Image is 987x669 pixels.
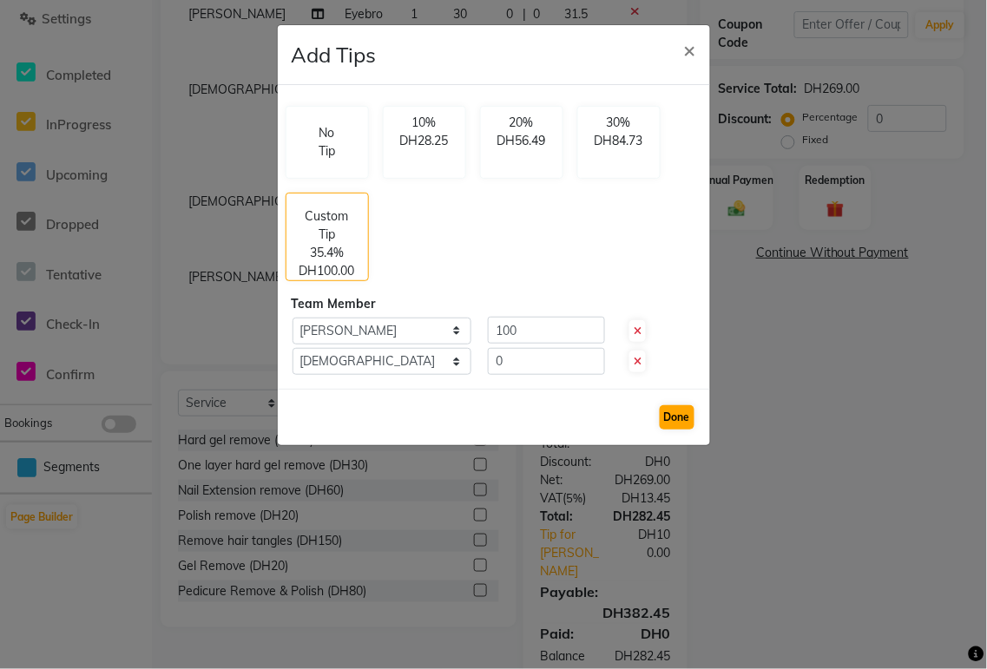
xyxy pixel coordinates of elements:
[292,296,376,312] span: Team Member
[299,262,355,280] p: DH100.00
[394,132,455,150] p: DH28.25
[660,405,694,430] button: Done
[589,132,649,150] p: DH84.73
[292,39,377,70] h4: Add Tips
[491,132,552,150] p: DH56.49
[670,25,710,74] button: Close
[314,124,340,161] p: No Tip
[297,207,358,244] p: Custom Tip
[394,114,455,132] p: 10%
[684,36,696,62] span: ×
[310,244,344,262] p: 35.4%
[491,114,552,132] p: 20%
[589,114,649,132] p: 30%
